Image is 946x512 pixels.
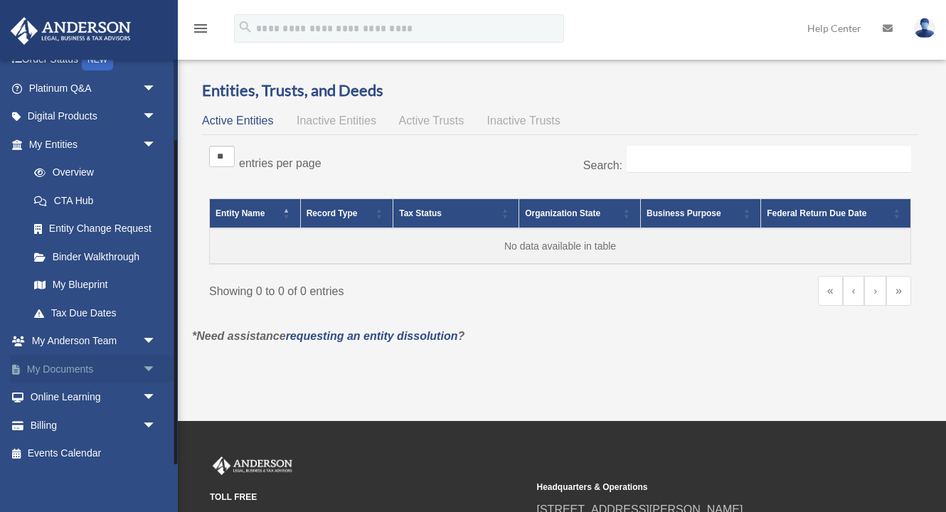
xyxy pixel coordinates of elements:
[202,80,918,102] h3: Entities, Trusts, and Deeds
[210,198,301,228] th: Entity Name: Activate to invert sorting
[10,383,178,412] a: Online Learningarrow_drop_down
[192,25,209,37] a: menu
[761,198,911,228] th: Federal Return Due Date: Activate to sort
[20,299,171,327] a: Tax Due Dates
[20,159,164,187] a: Overview
[6,17,135,45] img: Anderson Advisors Platinum Portal
[10,355,178,383] a: My Documentsarrow_drop_down
[20,186,171,215] a: CTA Hub
[399,114,464,127] span: Active Trusts
[914,18,935,38] img: User Pic
[210,457,295,475] img: Anderson Advisors Platinum Portal
[142,355,171,384] span: arrow_drop_down
[767,208,866,218] span: Federal Return Due Date
[10,102,178,131] a: Digital Productsarrow_drop_down
[142,411,171,440] span: arrow_drop_down
[393,198,519,228] th: Tax Status: Activate to sort
[20,271,171,299] a: My Blueprint
[142,74,171,103] span: arrow_drop_down
[142,383,171,412] span: arrow_drop_down
[583,159,622,171] label: Search:
[239,157,321,169] label: entries per page
[487,114,560,127] span: Inactive Trusts
[210,490,527,505] small: TOLL FREE
[192,20,209,37] i: menu
[537,480,854,495] small: Headquarters & Operations
[818,276,843,306] a: First
[286,330,458,342] a: requesting an entity dissolution
[142,102,171,132] span: arrow_drop_down
[307,208,358,218] span: Record Type
[886,276,911,306] a: Last
[192,330,464,342] em: *Need assistance ?
[10,74,178,102] a: Platinum Q&Aarrow_drop_down
[10,439,178,468] a: Events Calendar
[238,19,253,35] i: search
[142,130,171,159] span: arrow_drop_down
[20,242,171,271] a: Binder Walkthrough
[641,198,761,228] th: Business Purpose: Activate to sort
[209,276,550,302] div: Showing 0 to 0 of 0 entries
[82,49,113,70] div: NEW
[202,114,273,127] span: Active Entities
[843,276,865,306] a: Previous
[210,228,911,264] td: No data available in table
[20,215,171,243] a: Entity Change Request
[519,198,641,228] th: Organization State: Activate to sort
[142,327,171,356] span: arrow_drop_down
[10,327,178,356] a: My Anderson Teamarrow_drop_down
[297,114,376,127] span: Inactive Entities
[216,208,265,218] span: Entity Name
[647,208,721,218] span: Business Purpose
[10,411,178,439] a: Billingarrow_drop_down
[525,208,600,218] span: Organization State
[10,130,171,159] a: My Entitiesarrow_drop_down
[399,208,442,218] span: Tax Status
[864,276,886,306] a: Next
[300,198,393,228] th: Record Type: Activate to sort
